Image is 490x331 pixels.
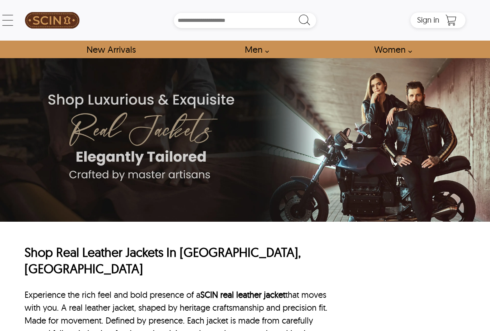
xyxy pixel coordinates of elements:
[236,41,273,58] a: shop men's leather jackets
[417,18,439,24] a: Sign in
[78,41,144,58] a: Shop New Arrivals
[365,41,416,58] a: Shop Women Leather Jackets
[25,244,333,277] h1: Shop Real Leather Jackets In [GEOGRAPHIC_DATA], [GEOGRAPHIC_DATA]
[25,4,80,37] img: SCIN
[443,14,459,26] a: Shopping Cart
[417,15,439,25] span: Sign in
[220,289,285,300] a: real leather jacket
[200,289,218,300] a: SCIN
